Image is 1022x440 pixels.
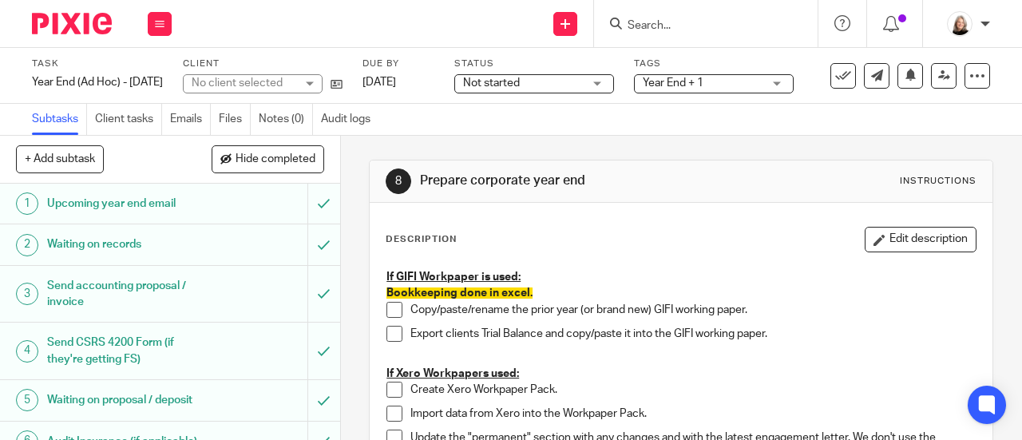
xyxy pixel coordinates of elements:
div: 4 [16,340,38,363]
span: Not started [463,77,520,89]
button: Edit description [865,227,976,252]
input: Search [626,19,770,34]
h1: Upcoming year end email [47,192,210,216]
div: 1 [16,192,38,215]
p: Export clients Trial Balance and copy/paste it into the GIFI working paper. [410,326,976,342]
button: Hide completed [212,145,324,172]
p: Create Xero Workpaper Pack. [410,382,976,398]
label: Due by [362,57,434,70]
div: 5 [16,389,38,411]
span: Bookkeeping done in excel. [386,287,533,299]
label: Task [32,57,163,70]
label: Client [183,57,343,70]
a: Audit logs [321,104,378,135]
a: Subtasks [32,104,87,135]
h1: Send accounting proposal / invoice [47,274,210,315]
a: Files [219,104,251,135]
h1: Prepare corporate year end [420,172,715,189]
p: Copy/paste/rename the prior year (or brand new) GIFI working paper. [410,302,976,318]
a: Emails [170,104,211,135]
div: Year End (Ad Hoc) - December 2022 [32,74,163,90]
div: 8 [386,168,411,194]
u: If GIFI Workpaper is used: [386,272,521,283]
div: No client selected [192,75,295,91]
span: Year End + 1 [643,77,703,89]
a: Notes (0) [259,104,313,135]
button: + Add subtask [16,145,104,172]
label: Status [454,57,614,70]
div: 3 [16,283,38,305]
h1: Waiting on records [47,232,210,256]
a: Client tasks [95,104,162,135]
div: Instructions [900,175,976,188]
h1: Waiting on proposal / deposit [47,388,210,412]
u: If Xero Workpapers used: [386,368,519,379]
label: Tags [634,57,794,70]
p: Import data from Xero into the Workpaper Pack. [410,406,976,422]
h1: Send CSRS 4200 Form (if they're getting FS) [47,331,210,371]
span: Hide completed [236,153,315,166]
img: Screenshot%202023-11-02%20134555.png [947,11,972,37]
div: 2 [16,234,38,256]
div: Year End (Ad Hoc) - [DATE] [32,74,163,90]
span: [DATE] [362,77,396,88]
img: Pixie [32,13,112,34]
p: Description [386,233,457,246]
